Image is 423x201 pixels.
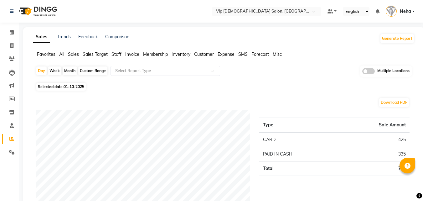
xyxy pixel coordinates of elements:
[259,132,337,147] td: CARD
[59,51,64,57] span: All
[337,161,410,176] td: 760
[111,51,121,57] span: Staff
[36,83,86,91] span: Selected date:
[386,6,397,17] img: Neha
[377,68,410,74] span: Multiple Locations
[57,34,71,40] a: Trends
[380,34,414,43] button: Generate Report
[337,132,410,147] td: 425
[251,51,269,57] span: Forecast
[273,51,282,57] span: Misc
[78,34,98,40] a: Feedback
[33,31,50,43] a: Sales
[68,51,79,57] span: Sales
[83,51,108,57] span: Sales Target
[125,51,139,57] span: Invoice
[259,118,337,132] th: Type
[172,51,190,57] span: Inventory
[64,84,84,89] span: 01-10-2025
[337,118,410,132] th: Sale Amount
[105,34,129,40] a: Comparison
[37,51,55,57] span: Favorites
[259,147,337,161] td: PAID IN CASH
[238,51,248,57] span: SMS
[194,51,214,57] span: Customer
[218,51,235,57] span: Expense
[16,3,59,20] img: logo
[36,66,47,75] div: Day
[400,8,411,15] span: Neha
[78,66,107,75] div: Custom Range
[143,51,168,57] span: Membership
[63,66,77,75] div: Month
[337,147,410,161] td: 335
[48,66,61,75] div: Week
[259,161,337,176] td: Total
[379,98,409,107] button: Download PDF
